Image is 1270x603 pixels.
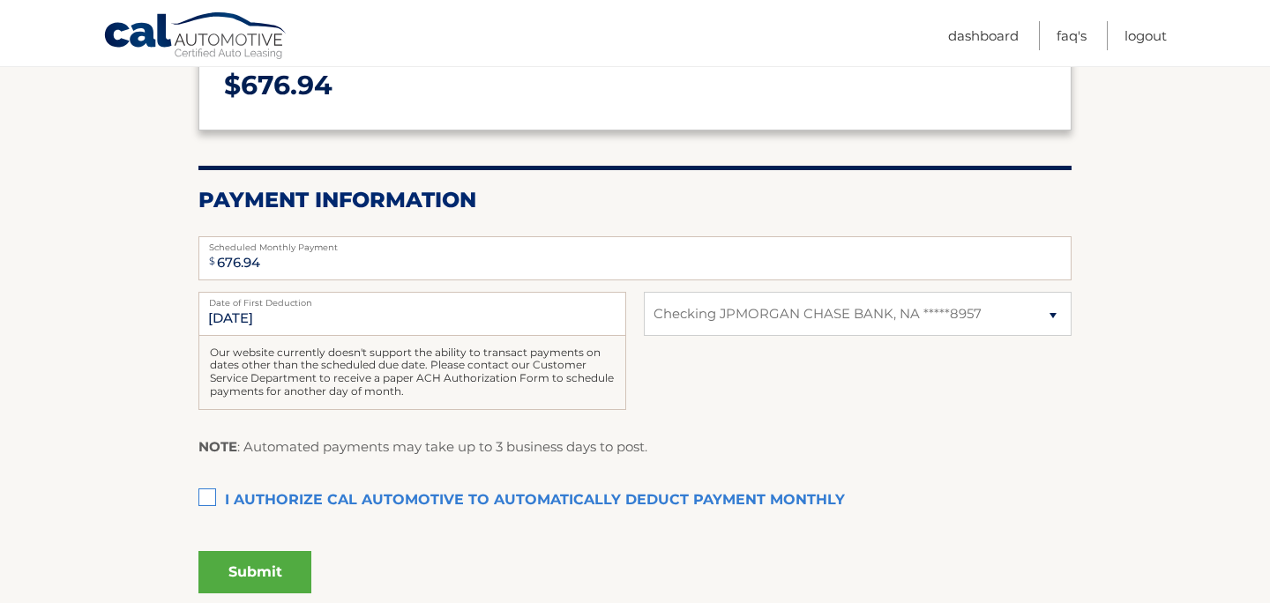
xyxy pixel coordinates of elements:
[241,69,332,101] span: 676.94
[198,187,1072,213] h2: Payment Information
[1124,21,1167,50] a: Logout
[198,435,647,458] p: : Automated payments may take up to 3 business days to post.
[948,21,1019,50] a: Dashboard
[198,336,626,410] div: Our website currently doesn't support the ability to transact payments on dates other than the sc...
[198,292,626,336] input: Payment Date
[198,483,1072,518] label: I authorize cal automotive to automatically deduct payment monthly
[204,242,220,281] span: $
[198,236,1072,250] label: Scheduled Monthly Payment
[198,438,237,455] strong: NOTE
[103,11,288,63] a: Cal Automotive
[224,63,1046,109] p: $
[1057,21,1087,50] a: FAQ's
[198,236,1072,280] input: Payment Amount
[198,551,311,593] button: Submit
[198,292,626,306] label: Date of First Deduction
